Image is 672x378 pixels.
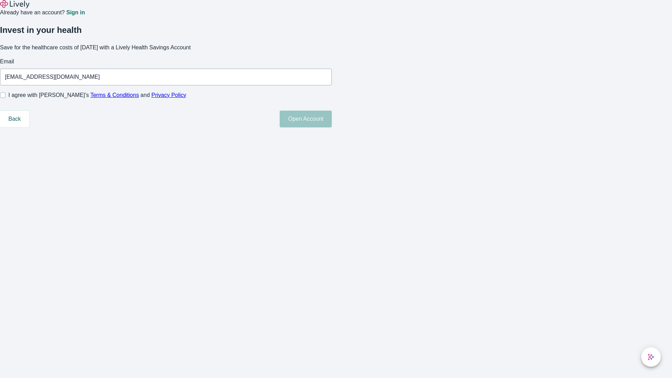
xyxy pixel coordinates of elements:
a: Privacy Policy [152,92,187,98]
button: chat [641,347,661,367]
svg: Lively AI Assistant [647,353,654,360]
a: Terms & Conditions [90,92,139,98]
a: Sign in [66,10,85,15]
span: I agree with [PERSON_NAME]’s and [8,91,186,99]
